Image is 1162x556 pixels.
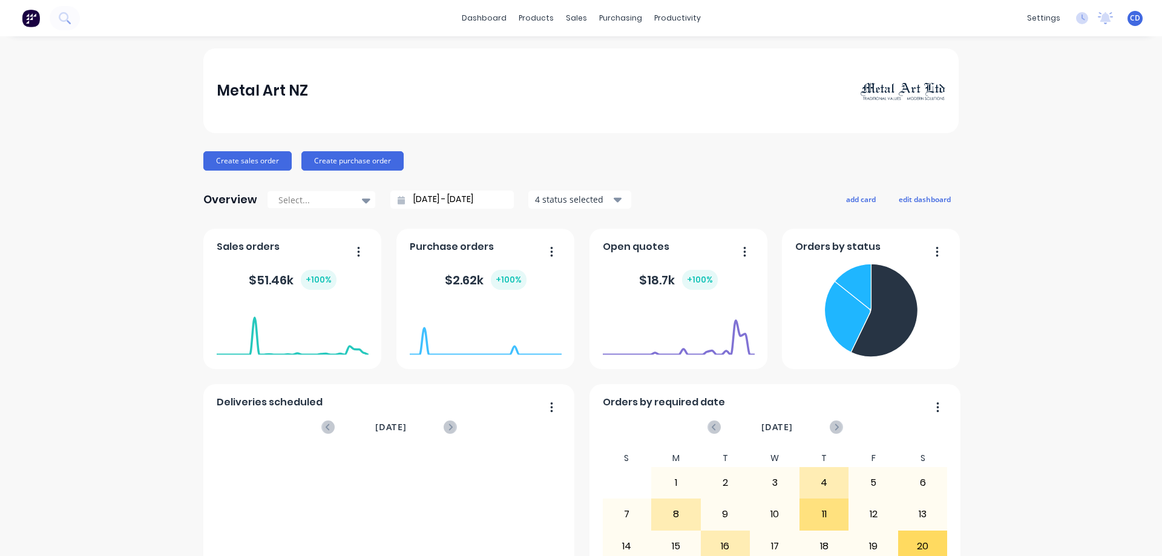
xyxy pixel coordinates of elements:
[800,499,849,529] div: 11
[849,468,898,498] div: 5
[761,420,793,434] span: [DATE]
[639,270,718,290] div: $ 18.7k
[217,240,280,254] span: Sales orders
[603,499,651,529] div: 7
[456,9,513,27] a: dashboard
[795,240,881,254] span: Orders by status
[491,270,527,290] div: + 100 %
[750,450,799,467] div: W
[602,450,652,467] div: S
[898,450,948,467] div: S
[701,450,750,467] div: T
[217,395,323,410] span: Deliveries scheduled
[800,468,849,498] div: 4
[648,9,707,27] div: productivity
[535,193,611,206] div: 4 status selected
[838,191,884,207] button: add card
[891,191,959,207] button: edit dashboard
[203,188,257,212] div: Overview
[652,499,700,529] div: 8
[1130,13,1140,24] span: CD
[750,468,799,498] div: 3
[375,420,407,434] span: [DATE]
[217,79,308,103] div: Metal Art NZ
[249,270,336,290] div: $ 51.46k
[750,499,799,529] div: 10
[861,80,945,101] img: Metal Art NZ
[1021,9,1066,27] div: settings
[593,9,648,27] div: purchasing
[301,151,404,171] button: Create purchase order
[899,499,947,529] div: 13
[682,270,718,290] div: + 100 %
[849,499,898,529] div: 12
[701,468,750,498] div: 2
[301,270,336,290] div: + 100 %
[899,468,947,498] div: 6
[652,468,700,498] div: 1
[410,240,494,254] span: Purchase orders
[22,9,40,27] img: Factory
[651,450,701,467] div: M
[513,9,560,27] div: products
[528,191,631,209] button: 4 status selected
[445,270,527,290] div: $ 2.62k
[203,151,292,171] button: Create sales order
[560,9,593,27] div: sales
[603,240,669,254] span: Open quotes
[849,450,898,467] div: F
[799,450,849,467] div: T
[701,499,750,529] div: 9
